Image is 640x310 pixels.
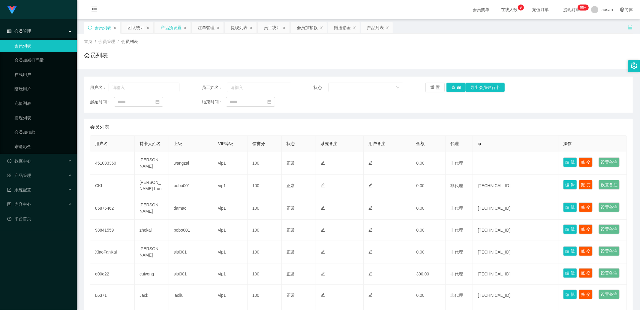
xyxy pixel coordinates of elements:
span: 非代理 [450,206,463,211]
button: 设置备注 [599,202,620,212]
span: 非代理 [450,293,463,298]
span: / [118,39,119,44]
span: 内容中心 [7,202,31,207]
td: vip1 [213,152,248,175]
span: 非代理 [450,183,463,188]
div: 员工统计 [264,22,281,33]
button: 设置备注 [599,268,620,278]
span: 提现订单 [560,8,583,12]
td: bobo001 [169,175,213,197]
i: 图标: edit [321,272,325,276]
td: 0.00 [411,175,446,197]
i: 图标: close [113,26,117,30]
td: 100 [248,241,282,263]
i: 图标: close [282,26,286,30]
span: 结束时间： [202,99,226,105]
td: zhekai [135,220,169,241]
td: 98841559 [90,220,135,241]
td: [TECHNICAL_ID] [473,220,558,241]
button: 设置备注 [599,224,620,234]
span: 产品管理 [7,173,31,178]
span: 非代理 [450,272,463,276]
a: 陪玩用户 [14,83,72,95]
span: 首页 [84,39,92,44]
span: 会员管理 [7,29,31,34]
i: 图标: form [7,188,11,192]
span: 系统配置 [7,187,31,192]
div: 产品列表 [367,22,384,33]
button: 编 辑 [563,268,577,278]
span: 状态 [287,141,295,146]
i: 图标: profile [7,202,11,206]
td: 0.00 [411,285,446,306]
td: vip1 [213,241,248,263]
i: 图标: edit [368,250,373,254]
a: 会员加减打码量 [14,54,72,66]
i: 图标: edit [321,228,325,232]
span: 操作 [563,141,572,146]
span: 上级 [174,141,182,146]
span: 非代理 [450,161,463,166]
i: 图标: check-circle-o [7,159,11,163]
i: 图标: edit [321,293,325,297]
button: 编 辑 [563,224,577,234]
button: 编 辑 [563,202,577,212]
td: sisi001 [169,263,213,285]
button: 账 变 [579,268,593,278]
h1: 会员列表 [84,51,108,60]
span: 用户名： [90,84,109,91]
i: 图标: edit [368,206,373,210]
sup: 966 [578,5,589,11]
i: 图标: close [320,26,323,30]
img: logo.9652507e.png [7,6,17,14]
span: 会员列表 [90,123,109,131]
a: 提现列表 [14,112,72,124]
i: 图标: close [386,26,389,30]
span: ip [478,141,481,146]
td: CKL [90,175,135,197]
td: L6371 [90,285,135,306]
button: 账 变 [579,224,593,234]
i: 图标: unlock [627,24,633,30]
button: 重 置 [425,83,445,92]
i: 图标: edit [321,206,325,210]
button: 编 辑 [563,246,577,256]
i: 图标: edit [321,161,325,165]
td: vip1 [213,197,248,220]
span: 会员列表 [121,39,138,44]
button: 设置备注 [599,290,620,299]
td: 100 [248,152,282,175]
div: 赠送彩金 [334,22,351,33]
i: 图标: table [7,29,11,33]
i: 图标: edit [368,161,373,165]
i: 图标: menu-fold [84,0,104,20]
button: 编 辑 [563,180,577,190]
a: 在线用户 [14,68,72,81]
td: 0.00 [411,197,446,220]
td: 85875462 [90,197,135,220]
td: 100 [248,175,282,197]
td: Jack [135,285,169,306]
i: 图标: calendar [267,100,272,104]
input: 请输入 [227,83,291,92]
button: 账 变 [579,180,593,190]
a: 充值列表 [14,97,72,109]
div: 会员加扣款 [297,22,318,33]
td: [TECHNICAL_ID] [473,285,558,306]
i: 图标: edit [321,183,325,187]
span: 非代理 [450,250,463,254]
sup: 9 [518,5,524,11]
td: [PERSON_NAME] [135,152,169,175]
i: 图标: edit [368,228,373,232]
button: 编 辑 [563,290,577,299]
i: 图标: edit [368,293,373,297]
button: 导出会员银行卡 [466,83,505,92]
div: 团队统计 [128,22,144,33]
span: 数据中心 [7,159,31,163]
i: 图标: sync [88,26,92,30]
span: 起始时间： [90,99,114,105]
td: [PERSON_NAME] [135,197,169,220]
p: 9 [520,5,522,11]
span: 用户名 [95,141,108,146]
div: 注单管理 [198,22,215,33]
